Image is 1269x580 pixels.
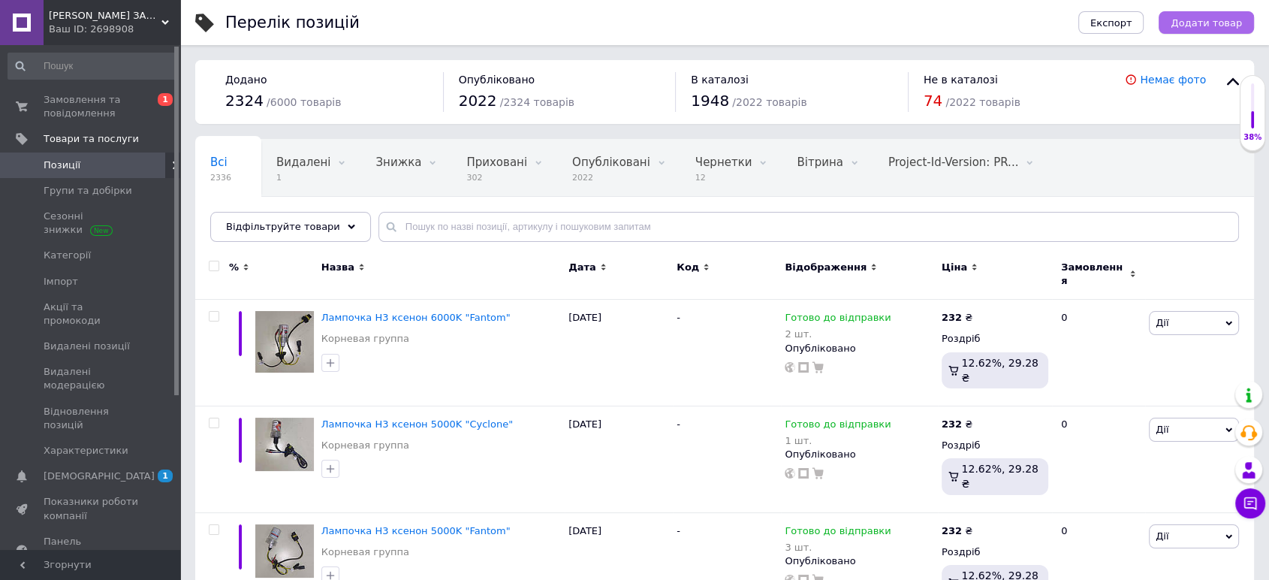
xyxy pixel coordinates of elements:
span: ТИТАН ЧЕРКАСИ ЗАПЧАСТИНИ [49,9,161,23]
span: Відфільтруйте товари [226,221,340,232]
button: Експорт [1078,11,1144,34]
span: Видалені позиції [44,340,130,353]
span: Сезонні знижки [44,210,139,237]
div: 0 [1052,300,1145,406]
span: / 2022 товарів [945,96,1020,108]
span: Імпорт [44,275,78,288]
a: Корневая группа [321,545,409,559]
span: 12.62%, 29.28 ₴ [961,463,1038,490]
span: Відновлення позицій [44,405,139,432]
img: Лампочка Н3 ксенон 5000K "Cyclone" [255,418,314,471]
div: 0 [1052,406,1145,512]
span: Дата [568,261,596,274]
span: 2022 [572,172,650,183]
span: Замовлення [1061,261,1126,288]
span: В каталозі [691,74,749,86]
span: Код [677,261,699,274]
div: 1 шт. [785,435,891,446]
span: Характеристики [44,444,128,458]
span: Назва [321,261,354,274]
div: Project-Id-Version: PROJECT VERSION Report-Msgid-Bugs-To: EMAIL@ADDRESS PO-Revision-Date: 2018-11... [873,140,1048,197]
span: Project-Id-Version: PR... [888,156,1018,169]
span: Готово до відправки [785,525,891,541]
a: Лампочка Н3 ксенон 6000K "Fantom" [321,312,511,323]
span: 1948 [691,92,729,110]
b: 232 [942,525,962,536]
span: Відображення [785,261,867,274]
div: Опубліковано [785,342,934,355]
div: ₴ [942,418,972,431]
div: [DATE] [565,406,673,512]
span: Категорії [44,249,91,262]
span: 12 [695,172,752,183]
span: Ціна [942,261,967,274]
span: Не в каталозі [924,74,998,86]
div: 3 шт. [785,542,891,553]
span: Опубліковано [459,74,535,86]
div: [DATE] [565,300,673,406]
span: Готово до відправки [785,418,891,434]
span: - [677,312,680,323]
span: / 6000 товарів [267,96,341,108]
span: / 2324 товарів [500,96,574,108]
span: Чернетки [695,156,752,169]
button: Додати товар [1159,11,1254,34]
div: ₴ [942,524,972,538]
div: 2 шт. [785,328,891,340]
button: Чат з покупцем [1235,488,1265,518]
a: Лампочка Н3 ксенон 5000K "Cyclone" [321,418,513,430]
img: Лампочка Н3 ксенон 6000K "Fantom" [255,311,314,373]
span: Акції та промокоди [44,301,139,328]
span: 1 [276,172,330,183]
span: Дії [1156,317,1168,328]
span: Експорт [1090,17,1132,29]
span: 1 [158,93,173,106]
input: Пошук по назві позиції, артикулу і пошуковим запитам [378,212,1239,242]
span: - [677,525,680,536]
div: Перелік позицій [225,15,360,31]
span: Групи та добірки [44,184,132,198]
span: Приховані [466,156,527,169]
span: 12.62%, 29.28 ₴ [961,357,1038,384]
span: 74 [924,92,942,110]
div: Роздріб [942,332,1048,346]
span: Позиції [44,159,80,172]
span: Видалені модерацією [44,365,139,392]
span: Товари та послуги [44,132,139,146]
span: Додати товар [1171,17,1242,29]
span: 2336 [210,172,231,183]
span: Опубліковані [572,156,650,169]
div: Роздріб [942,439,1048,452]
span: Дії [1156,530,1168,542]
div: Ваш ID: 2698908 [49,23,180,36]
span: Видалені [276,156,330,169]
span: Показники роботи компанії [44,495,139,522]
span: / 2022 товарів [732,96,806,108]
b: 232 [942,312,962,323]
a: Корневая группа [321,439,409,452]
span: [DEMOGRAPHIC_DATA] [44,470,155,483]
span: 2324 [225,92,264,110]
span: Всі [210,156,228,169]
span: Двигатель [210,213,273,226]
span: Вітрина [797,156,842,169]
span: 302 [466,172,527,183]
div: Роздріб [942,545,1048,559]
span: Додано [225,74,267,86]
span: 2022 [459,92,497,110]
span: Панель управління [44,535,139,562]
div: Опубліковано [785,448,934,461]
span: % [229,261,239,274]
b: 232 [942,418,962,430]
span: Замовлення та повідомлення [44,93,139,120]
span: Готово до відправки [785,312,891,328]
div: ₴ [942,311,972,325]
span: 1 [158,470,173,482]
span: Знижка [375,156,421,169]
div: Опубліковано [785,554,934,568]
span: - [677,418,680,430]
a: Лампочка Н3 ксенон 5000K "Fantom" [321,525,511,536]
img: Лампочка Н3 ксенон 5000K "Fantom" [255,524,314,578]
